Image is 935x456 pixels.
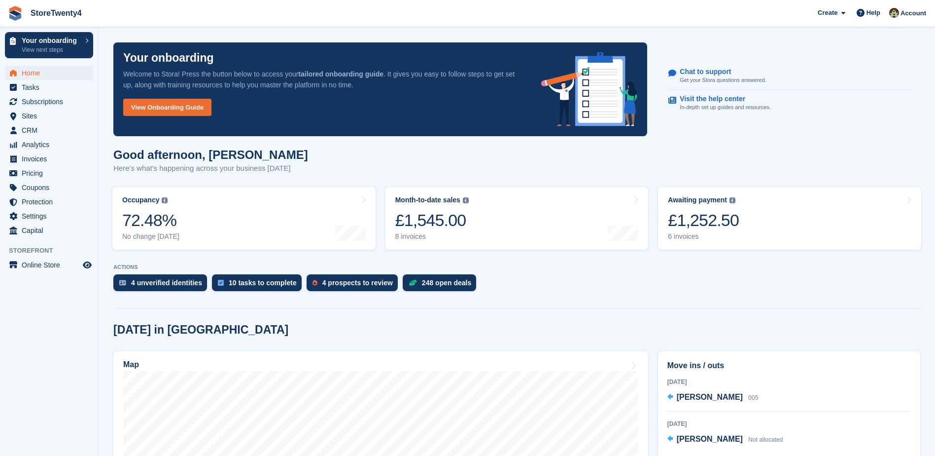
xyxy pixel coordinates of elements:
a: menu [5,66,93,80]
a: Occupancy 72.48% No change [DATE] [112,187,376,250]
span: Home [22,66,81,80]
img: verify_identity-adf6edd0f0f0b5bbfe63781bf79b02c33cf7c696d77639b501bdc392416b5a36.svg [119,280,126,286]
img: icon-info-grey-7440780725fd019a000dd9b08b2336e03edf1995a4989e88bcd33f0948082b44.svg [162,197,168,203]
div: Month-to-date sales [395,196,460,204]
a: menu [5,80,93,94]
div: No change [DATE] [122,232,179,241]
h1: Good afternoon, [PERSON_NAME] [113,148,308,161]
span: [PERSON_NAME] [677,435,743,443]
span: 005 [748,394,758,401]
a: Your onboarding View next steps [5,32,93,58]
span: Coupons [22,181,81,194]
div: 4 unverified identities [131,279,202,287]
p: Chat to support [680,68,758,76]
span: Not allocated [748,436,783,443]
span: Storefront [9,246,98,256]
p: Your onboarding [123,52,214,64]
a: Chat to support Get your Stora questions answered. [668,63,911,90]
a: menu [5,138,93,152]
a: menu [5,224,93,237]
a: menu [5,209,93,223]
span: Tasks [22,80,81,94]
a: [PERSON_NAME] Not allocated [667,433,783,446]
p: ACTIONS [113,264,920,270]
div: 4 prospects to review [322,279,393,287]
a: StoreTwenty4 [27,5,86,21]
p: Your onboarding [22,37,80,44]
div: 6 invoices [668,232,739,241]
div: 8 invoices [395,232,469,241]
img: prospect-51fa495bee0391a8d652442698ab0144808aea92771e9ea1ae160a38d050c398.svg [312,280,317,286]
img: stora-icon-8386f47178a22dfd0bd8f6a31ec36ba5ce8667c1dd55bd0f319d3a0aa187defe.svg [8,6,23,21]
span: Invoices [22,152,81,166]
a: menu [5,152,93,166]
a: menu [5,258,93,272]
div: 248 open deals [422,279,471,287]
div: [DATE] [667,378,911,386]
h2: Move ins / outs [667,360,911,372]
img: deal-1b604bf984904fb50ccaf53a9ad4b4a5d6e5aea283cecdc64d6e3604feb123c2.svg [409,279,417,286]
span: Subscriptions [22,95,81,109]
span: Analytics [22,138,81,152]
h2: Map [123,360,139,369]
span: [PERSON_NAME] [677,393,743,401]
span: CRM [22,123,81,137]
a: menu [5,166,93,180]
div: Occupancy [122,196,159,204]
a: Visit the help center In-depth set up guides and resources. [668,90,911,116]
span: Settings [22,209,81,223]
img: task-75834270c22a3079a89374b754ae025e5fb1db73e45f91037f5363f120a921f8.svg [218,280,224,286]
h2: [DATE] in [GEOGRAPHIC_DATA] [113,323,288,337]
a: menu [5,95,93,109]
a: 248 open deals [403,274,481,296]
div: £1,252.50 [668,210,739,230]
div: 72.48% [122,210,179,230]
span: Capital [22,224,81,237]
p: View next steps [22,45,80,54]
span: Sites [22,109,81,123]
a: 4 prospects to review [307,274,403,296]
span: Account [900,8,926,18]
p: Get your Stora questions answered. [680,76,766,84]
img: icon-info-grey-7440780725fd019a000dd9b08b2336e03edf1995a4989e88bcd33f0948082b44.svg [729,197,735,203]
img: onboarding-info-6c161a55d2c0e0a8cae90662b2fe09162a5109e8cc188191df67fb4f79e88e88.svg [541,52,638,126]
span: Create [818,8,837,18]
span: Pricing [22,166,81,180]
p: In-depth set up guides and resources. [680,103,771,112]
a: 10 tasks to complete [212,274,307,296]
div: 10 tasks to complete [229,279,297,287]
div: Awaiting payment [668,196,727,204]
p: Here's what's happening across your business [DATE] [113,163,308,174]
span: Online Store [22,258,81,272]
a: menu [5,181,93,194]
strong: tailored onboarding guide [298,70,383,78]
a: menu [5,195,93,209]
a: Month-to-date sales £1,545.00 8 invoices [385,187,649,250]
img: icon-info-grey-7440780725fd019a000dd9b08b2336e03edf1995a4989e88bcd33f0948082b44.svg [463,197,469,203]
a: Preview store [81,259,93,271]
a: Awaiting payment £1,252.50 6 invoices [658,187,921,250]
a: [PERSON_NAME] 005 [667,391,759,404]
a: menu [5,109,93,123]
p: Visit the help center [680,95,763,103]
a: View Onboarding Guide [123,99,211,116]
a: 4 unverified identities [113,274,212,296]
div: [DATE] [667,419,911,428]
div: £1,545.00 [395,210,469,230]
a: menu [5,123,93,137]
span: Protection [22,195,81,209]
p: Welcome to Stora! Press the button below to access your . It gives you easy to follow steps to ge... [123,69,525,90]
span: Help [866,8,880,18]
img: Lee Hanlon [889,8,899,18]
